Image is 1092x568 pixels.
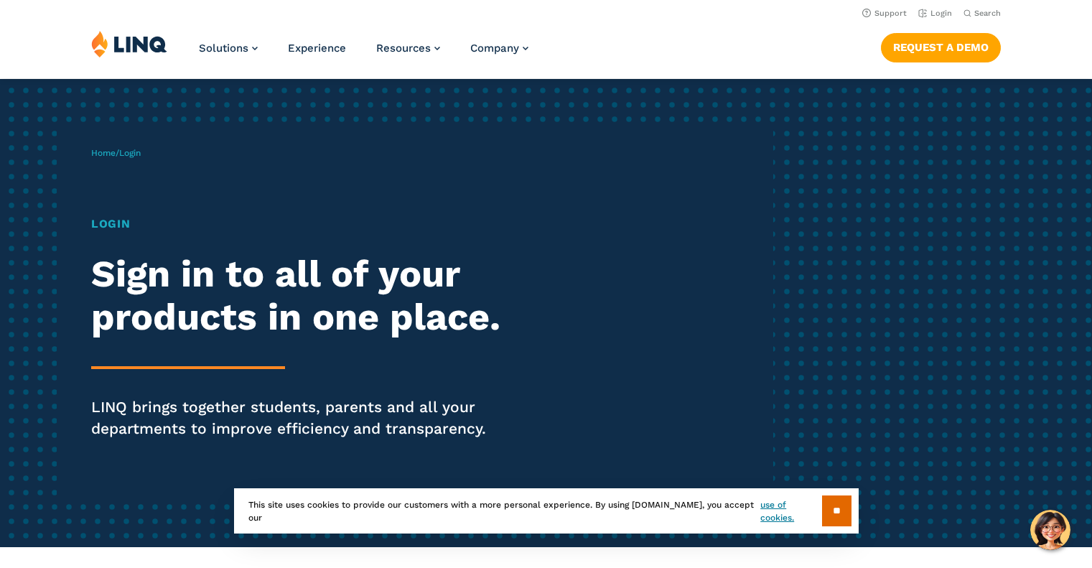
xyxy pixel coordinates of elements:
a: Login [918,9,952,18]
button: Open Search Bar [963,8,1001,19]
span: Solutions [199,42,248,55]
h2: Sign in to all of your products in one place. [91,253,512,339]
div: This site uses cookies to provide our customers with a more personal experience. By using [DOMAIN... [234,488,859,534]
span: Login [119,148,141,158]
span: Company [470,42,519,55]
span: Search [974,9,1001,18]
nav: Button Navigation [881,30,1001,62]
a: Support [862,9,907,18]
a: use of cookies. [760,498,821,524]
span: / [91,148,141,158]
h1: Login [91,215,512,233]
button: Hello, have a question? Let’s chat. [1030,510,1070,550]
a: Solutions [199,42,258,55]
span: Resources [376,42,431,55]
nav: Primary Navigation [199,30,528,78]
img: LINQ | K‑12 Software [91,30,167,57]
a: Experience [288,42,346,55]
a: Home [91,148,116,158]
p: LINQ brings together students, parents and all your departments to improve efficiency and transpa... [91,396,512,439]
a: Request a Demo [881,33,1001,62]
a: Resources [376,42,440,55]
a: Company [470,42,528,55]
